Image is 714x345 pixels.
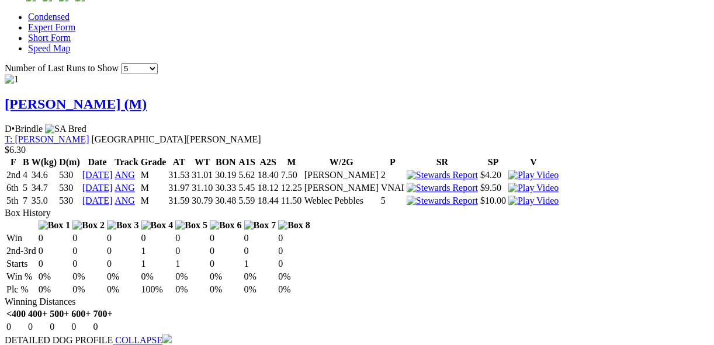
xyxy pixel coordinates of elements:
[27,308,48,320] th: 400+
[49,308,70,320] th: 500+
[175,284,208,295] td: 0%
[31,195,58,207] td: 35.0
[27,321,48,333] td: 0
[209,271,242,283] td: 0%
[280,182,303,194] td: 12.25
[238,169,255,181] td: 5.62
[140,169,167,181] td: M
[508,196,559,206] img: Play Video
[244,271,277,283] td: 0%
[113,335,172,345] a: COLLAPSE
[508,156,559,168] th: V
[168,156,190,168] th: AT
[480,182,507,194] td: $9.50
[72,232,105,244] td: 0
[508,170,559,180] img: Play Video
[140,182,167,194] td: M
[257,195,279,207] td: 18.44
[508,183,559,193] a: View replay
[244,284,277,295] td: 0%
[304,156,379,168] th: W/2G
[49,321,70,333] td: 0
[168,182,190,194] td: 31.97
[244,220,276,231] img: Box 7
[72,220,105,231] img: Box 2
[238,195,255,207] td: 5.59
[141,245,174,257] td: 1
[93,321,113,333] td: 0
[280,156,303,168] th: M
[5,63,119,73] span: Number of Last Runs to Show
[31,182,58,194] td: 34.7
[214,195,237,207] td: 30.48
[480,195,507,207] td: $10.00
[168,195,190,207] td: 31.59
[168,169,190,181] td: 31.53
[380,169,405,181] td: 2
[6,245,37,257] td: 2nd-3rd
[244,232,277,244] td: 0
[508,183,559,193] img: Play Video
[82,196,113,205] a: [DATE]
[278,258,311,270] td: 0
[82,170,113,180] a: [DATE]
[257,156,279,168] th: A2S
[304,169,379,181] td: [PERSON_NAME]
[141,284,174,295] td: 100%
[72,258,105,270] td: 0
[38,232,71,244] td: 0
[209,258,242,270] td: 0
[480,156,507,168] th: SP
[175,220,207,231] img: Box 5
[6,308,26,320] th: <400
[5,124,43,134] span: D Brindle
[238,182,255,194] td: 5.45
[278,232,311,244] td: 0
[5,134,89,144] a: T: [PERSON_NAME]
[162,334,172,343] img: chevron-down.svg
[5,297,702,307] div: Winning Distances
[304,195,379,207] td: Weblec Pebbles
[380,195,405,207] td: 5
[209,245,242,257] td: 0
[93,308,113,320] th: 700+
[38,258,71,270] td: 0
[191,182,213,194] td: 31.10
[406,156,479,168] th: SR
[106,284,140,295] td: 0%
[141,232,174,244] td: 0
[38,271,71,283] td: 0%
[6,258,37,270] td: Starts
[6,321,26,333] td: 0
[280,169,303,181] td: 7.50
[191,156,213,168] th: WT
[12,124,15,134] span: •
[115,196,135,205] a: ANG
[6,156,21,168] th: F
[508,196,559,205] a: View replay
[28,12,70,22] a: Condensed
[5,74,19,85] img: 1
[257,169,279,181] td: 18.40
[380,156,405,168] th: P
[209,232,242,244] td: 0
[191,195,213,207] td: 30.79
[28,22,75,32] a: Expert Form
[407,183,478,193] img: Stewards Report
[278,271,311,283] td: 0%
[107,220,139,231] img: Box 3
[278,220,310,231] img: Box 8
[214,169,237,181] td: 30.19
[191,169,213,181] td: 31.01
[257,182,279,194] td: 18.12
[407,170,478,180] img: Stewards Report
[72,245,105,257] td: 0
[244,258,277,270] td: 1
[71,321,91,333] td: 0
[82,156,113,168] th: Date
[6,195,21,207] td: 5th
[5,145,26,155] span: $6.30
[106,245,140,257] td: 0
[115,183,135,193] a: ANG
[31,156,58,168] th: W(kg)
